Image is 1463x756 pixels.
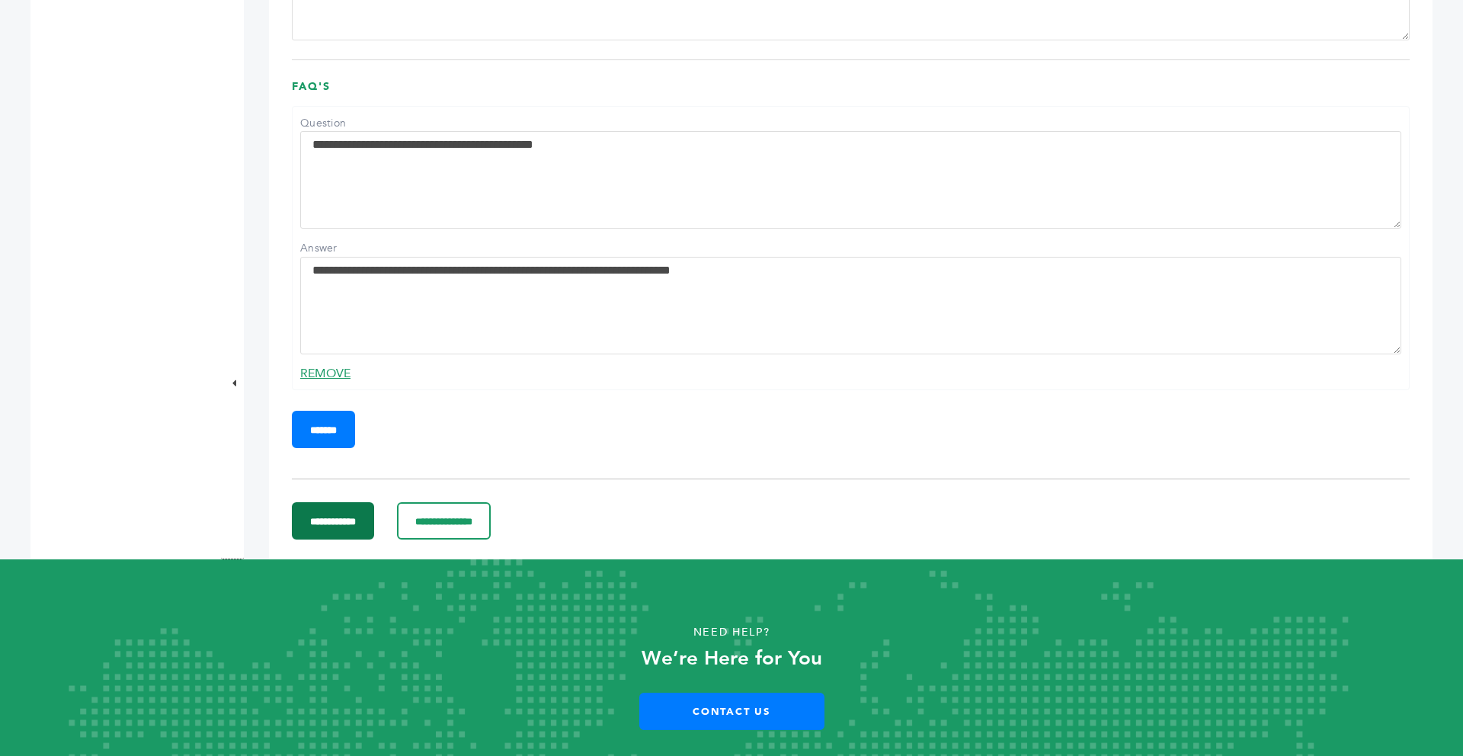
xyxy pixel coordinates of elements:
label: Question [300,116,407,131]
strong: We’re Here for You [642,645,822,672]
label: Answer [300,241,407,256]
a: Contact Us [639,693,824,730]
a: REMOVE [300,365,351,382]
p: Need Help? [73,621,1390,644]
h3: FAQ's [292,79,1410,106]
